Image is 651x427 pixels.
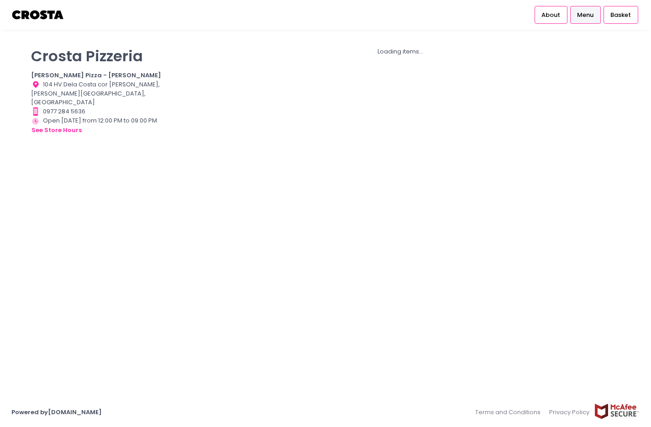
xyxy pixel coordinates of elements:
[535,6,567,23] a: About
[594,403,640,419] img: mcafee-secure
[577,11,593,20] span: Menu
[31,125,82,135] button: see store hours
[31,107,170,116] div: 0977 284 5636
[31,80,170,107] div: 104 HV Dela Costa cor [PERSON_NAME], [PERSON_NAME][GEOGRAPHIC_DATA], [GEOGRAPHIC_DATA]
[475,403,545,421] a: Terms and Conditions
[31,116,170,135] div: Open [DATE] from 12:00 PM to 09:00 PM
[570,6,601,23] a: Menu
[541,11,560,20] span: About
[545,403,594,421] a: Privacy Policy
[31,47,170,65] p: Crosta Pizzeria
[11,7,65,23] img: logo
[610,11,631,20] span: Basket
[181,47,620,56] div: Loading items...
[11,408,102,416] a: Powered by[DOMAIN_NAME]
[31,71,161,80] b: [PERSON_NAME] Pizza - [PERSON_NAME]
